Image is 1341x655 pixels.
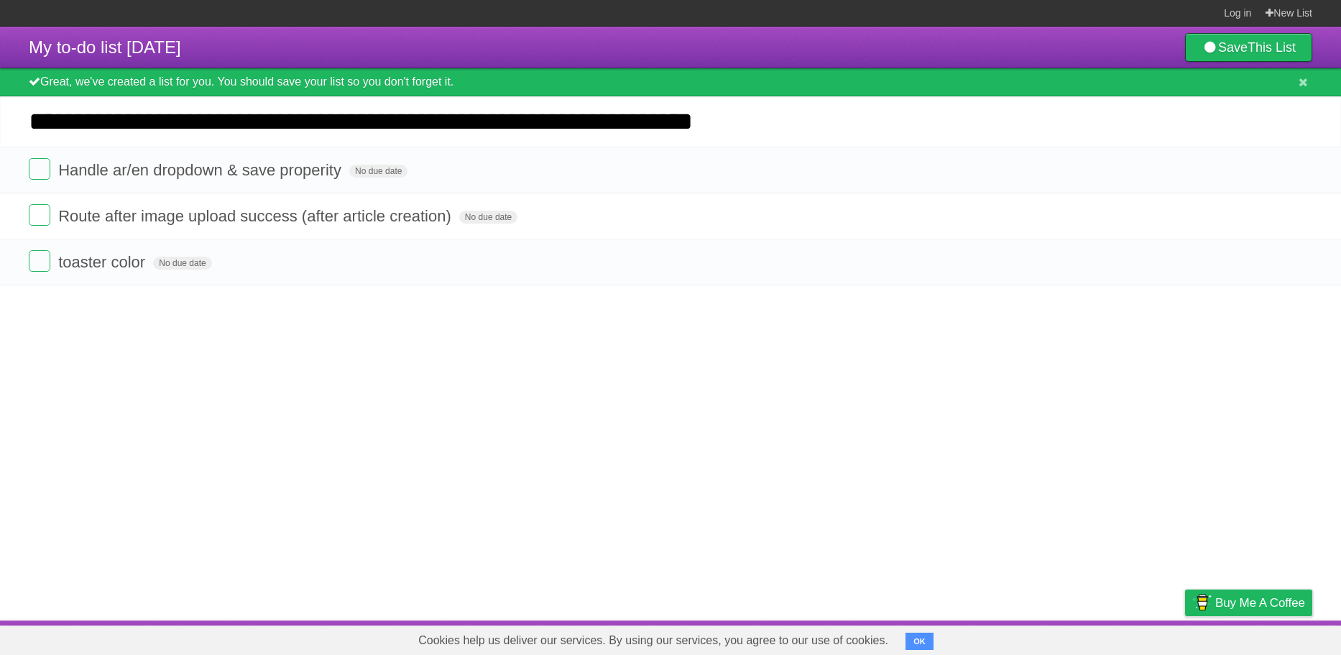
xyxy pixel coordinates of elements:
[349,165,407,178] span: No due date
[29,37,181,57] span: My to-do list [DATE]
[404,626,903,655] span: Cookies help us deliver our services. By using our services, you agree to our use of cookies.
[58,161,345,179] span: Handle ar/en dropdown & save properity
[1185,590,1312,616] a: Buy me a coffee
[1215,590,1305,615] span: Buy me a coffee
[1166,624,1204,651] a: Privacy
[1117,624,1149,651] a: Terms
[1041,624,1100,651] a: Developers
[29,158,50,180] label: Done
[905,633,934,650] button: OK
[1185,33,1312,62] a: SaveThis List
[1248,40,1296,55] b: This List
[153,257,211,270] span: No due date
[1222,624,1312,651] a: Suggest a feature
[1192,590,1212,615] img: Buy me a coffee
[29,204,50,226] label: Done
[994,624,1024,651] a: About
[58,207,455,225] span: Route after image upload success (after article creation)
[58,253,149,271] span: toaster color
[459,211,517,224] span: No due date
[29,250,50,272] label: Done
